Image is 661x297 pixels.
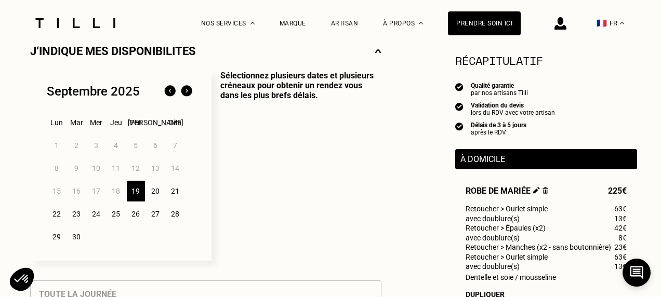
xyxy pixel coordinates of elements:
[147,181,165,201] div: 20
[614,214,627,223] span: 13€
[419,22,423,24] img: Menu déroulant à propos
[448,11,521,35] a: Prendre soin ici
[466,253,548,261] span: Retoucher > Ourlet simple
[455,52,637,69] section: Récapitulatif
[597,18,607,28] span: 🇫🇷
[455,102,464,111] img: icon list info
[471,109,555,116] div: lors du RDV avec votre artisan
[107,204,125,224] div: 25
[554,17,566,30] img: icône connexion
[47,84,140,99] div: Septembre 2025
[466,224,546,232] span: Retoucher > Épaules (x2)
[471,129,526,136] div: après le RDV
[620,22,624,24] img: menu déroulant
[466,205,548,213] span: Retoucher > Ourlet simple
[471,82,528,89] div: Qualité garantie
[471,102,555,109] div: Validation du devis
[166,204,184,224] div: 28
[331,20,359,27] a: Artisan
[48,226,66,247] div: 29
[178,83,195,100] img: Mois suivant
[466,234,520,242] span: avec doublure(s)
[32,18,119,28] img: Logo du service de couturière Tilli
[250,22,255,24] img: Menu déroulant
[614,243,627,251] span: 23€
[466,214,520,223] span: avec doublure(s)
[127,204,145,224] div: 26
[211,71,381,261] p: Sélectionnez plusieurs dates et plusieurs créneaux pour obtenir un rendez vous dans les plus bref...
[375,45,381,58] img: svg+xml;base64,PHN2ZyBmaWxsPSJub25lIiBoZWlnaHQ9IjE0IiB2aWV3Qm94PSIwIDAgMjggMTQiIHdpZHRoPSIyOCIgeG...
[68,204,86,224] div: 23
[280,20,306,27] a: Marque
[87,204,105,224] div: 24
[533,187,540,194] img: Éditer
[460,154,632,164] p: À domicile
[455,82,464,91] img: icon list info
[471,89,528,97] div: par nos artisans Tilli
[68,226,86,247] div: 30
[614,205,627,213] span: 63€
[466,273,556,281] span: Dentelle et soie / mousseline
[471,122,526,129] div: Délais de 3 à 5 jours
[608,186,627,196] span: 225€
[30,45,196,58] p: J‘indique mes disponibilités
[618,234,627,242] span: 8€
[614,253,627,261] span: 63€
[48,204,66,224] div: 22
[614,262,627,271] span: 13€
[455,122,464,131] img: icon list info
[166,181,184,201] div: 21
[147,204,165,224] div: 27
[466,243,611,251] span: Retoucher > Manches (x2 - sans boutonnière)
[466,186,548,196] span: Robe de mariée
[614,224,627,232] span: 42€
[466,262,520,271] span: avec doublure(s)
[162,83,178,100] img: Mois précédent
[543,187,548,194] img: Supprimer
[127,181,145,201] div: 19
